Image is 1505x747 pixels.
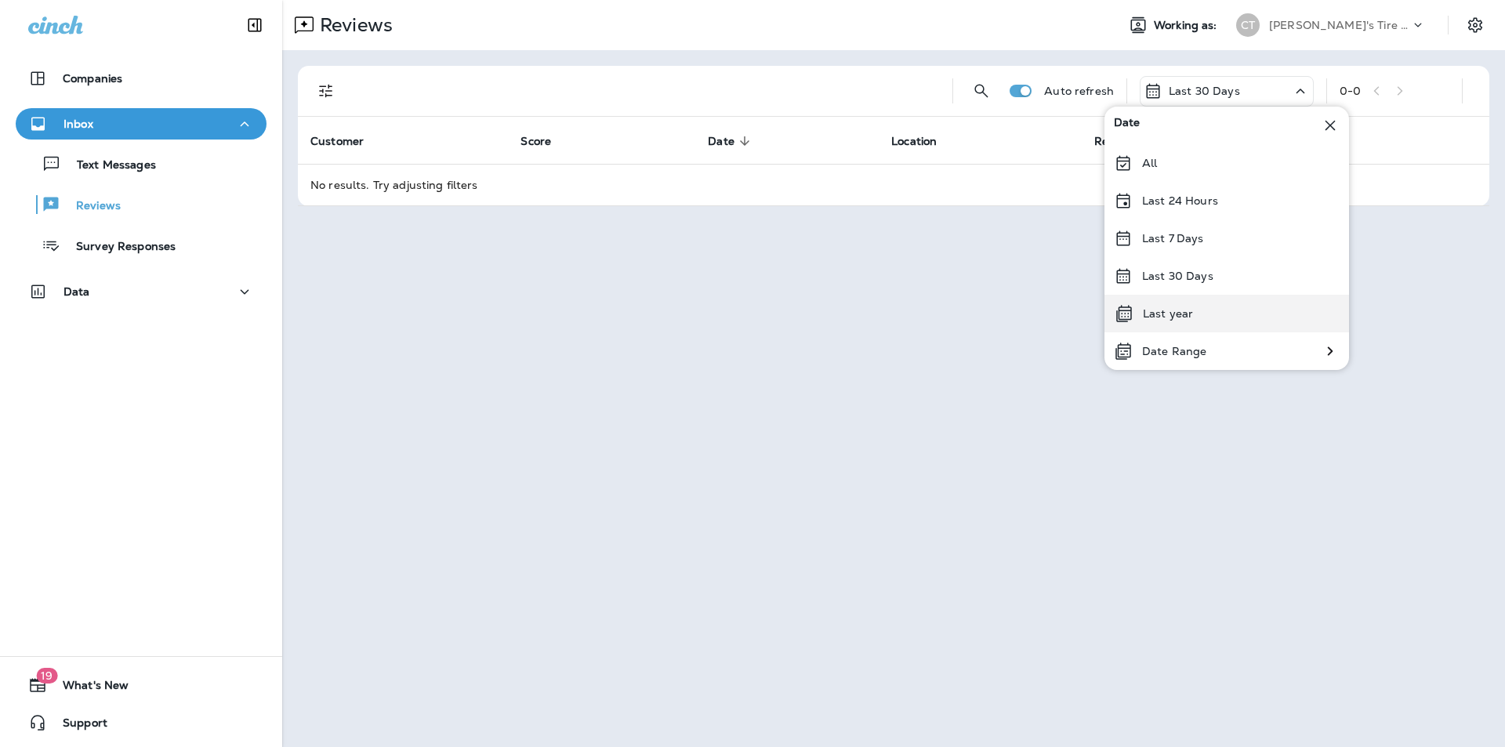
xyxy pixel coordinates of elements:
[16,63,267,94] button: Companies
[1169,85,1240,97] p: Last 30 Days
[1094,134,1210,148] span: Review Comment
[1154,19,1220,32] span: Working as:
[1142,232,1204,245] p: Last 7 Days
[47,716,107,735] span: Support
[314,13,393,37] p: Reviews
[63,118,93,130] p: Inbox
[298,164,1489,205] td: No results. Try adjusting filters
[1236,13,1260,37] div: CT
[16,108,267,140] button: Inbox
[16,229,267,262] button: Survey Responses
[1143,307,1193,320] p: Last year
[1094,135,1190,148] span: Review Comment
[1461,11,1489,39] button: Settings
[63,285,90,298] p: Data
[520,134,571,148] span: Score
[1142,345,1206,357] p: Date Range
[61,158,156,173] p: Text Messages
[1044,85,1114,97] p: Auto refresh
[60,199,121,214] p: Reviews
[16,147,267,180] button: Text Messages
[708,135,734,148] span: Date
[520,135,551,148] span: Score
[36,668,57,684] span: 19
[1142,194,1218,207] p: Last 24 Hours
[891,134,957,148] span: Location
[1142,270,1213,282] p: Last 30 Days
[60,240,176,255] p: Survey Responses
[16,669,267,701] button: 19What's New
[310,135,364,148] span: Customer
[16,707,267,738] button: Support
[310,134,384,148] span: Customer
[966,75,997,107] button: Search Reviews
[233,9,277,41] button: Collapse Sidebar
[1269,19,1410,31] p: [PERSON_NAME]'s Tire & Auto
[1142,157,1157,169] p: All
[16,188,267,221] button: Reviews
[16,276,267,307] button: Data
[1114,116,1141,135] span: Date
[310,75,342,107] button: Filters
[708,134,755,148] span: Date
[1340,85,1361,97] div: 0 - 0
[47,679,129,698] span: What's New
[891,135,937,148] span: Location
[63,72,122,85] p: Companies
